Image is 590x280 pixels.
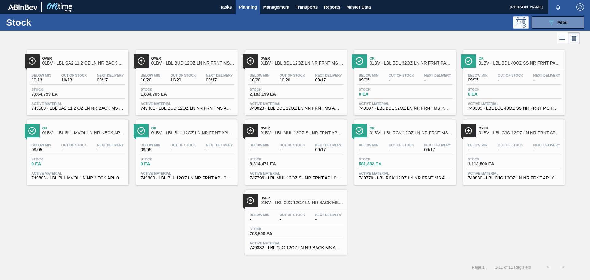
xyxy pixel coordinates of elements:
[250,172,342,175] span: Active Material
[356,127,363,135] img: Ícone
[206,78,233,82] span: 09/17
[132,115,241,185] a: ÍconeOk01BV - LBL BLL 12OZ LN NR FRNT APL #8Below Min09/05Out Of Stock-Next Delivery-Stock0 EAAct...
[468,73,488,77] span: Below Min
[472,265,485,270] span: Page : 1
[241,115,350,185] a: ÍconeOver01BV - LBL MUL 12OZ SL NR FRNT APL #7 VBI REFRESH-PROJECT SWOOSHBelow Min-Out Of Stock-N...
[32,92,75,97] span: 7,864,759 EA
[533,143,560,147] span: Next Delivery
[32,162,75,166] span: 0 EA
[250,92,293,97] span: 2,183,199 EA
[250,157,293,161] span: Stock
[151,61,234,65] span: 01BV - LBL BUD 12OZ LN NR FRNT MS APL 0523 #8 5
[280,143,305,147] span: Out Of Stock
[359,143,379,147] span: Below Min
[359,148,379,152] span: -
[42,57,125,60] span: Over
[494,265,531,270] span: 1 - 11 of 11 Registers
[141,106,233,111] span: 749481 - LBL BUD 12OZ LN NR FRNT MS APL 0523 #8 5
[533,78,560,82] span: -
[250,143,269,147] span: Below Min
[141,92,184,97] span: 1,834,705 EA
[151,126,234,130] span: Ok
[359,88,402,91] span: Stock
[250,176,342,180] span: 747796 - LBL MUL 12OZ SL NR FRNT APL 0220 #7 4.2%
[359,73,379,77] span: Below Min
[370,126,453,130] span: Ok
[359,102,451,105] span: Active Material
[576,3,584,11] img: Logout
[468,162,511,166] span: 1,113,500 EA
[151,131,234,135] span: 01BV - LBL BLL 12OZ LN NR FRNT APL #8
[389,148,414,152] span: -
[465,127,472,135] img: Ícone
[241,185,350,255] a: ÍconeOver01BV - LBL CJG 12OZ LN NR BACK MS APL 0924 #8 5Below Min-Out Of Stock-Next Delivery-Stoc...
[479,57,562,60] span: Ok
[250,73,269,77] span: Below Min
[359,162,402,166] span: 581,882 EA
[468,143,488,147] span: Below Min
[261,61,344,65] span: 01BV - LBL BDL 12OZ LN NR FRNT MS APL 0523 #8 G
[359,157,402,161] span: Stock
[261,200,344,205] span: 01BV - LBL CJG 12OZ LN NR BACK MS APL 0924 #8 5
[557,20,568,25] span: Filter
[171,143,196,147] span: Out Of Stock
[540,259,556,275] button: <
[250,162,293,166] span: 8,814,471 EA
[324,3,340,11] span: Reports
[261,131,344,135] span: 01BV - LBL MUL 12OZ SL NR FRNT APL #7 VBI REFRESH-PROJECT SWOOSH
[32,176,124,180] span: 749803 - LBL BLL MVOL LN NR NECK APL 0824 #8 BEER
[468,148,488,152] span: -
[219,3,233,11] span: Tasks
[468,172,560,175] span: Active Material
[479,131,562,135] span: 01BV - LBL CJG 12OZ LN NR FRNT APL 0924 #8 5% B
[250,88,293,91] span: Stock
[315,217,342,222] span: -
[141,162,184,166] span: 0 EA
[250,148,269,152] span: -
[97,148,124,152] span: -
[315,143,342,147] span: Next Delivery
[61,143,87,147] span: Out Of Stock
[568,32,580,44] div: Card Vision
[465,57,472,65] img: Ícone
[468,102,560,105] span: Active Material
[498,148,523,152] span: -
[533,148,560,152] span: -
[315,148,342,152] span: 09/17
[246,197,254,204] img: Ícone
[61,148,87,152] span: -
[513,16,529,29] div: Programming: no user selected
[498,73,523,77] span: Out Of Stock
[468,176,560,180] span: 749830 - LBL CJG 12OZ LN NR FRNT APL 0924 #8 5% B
[459,115,568,185] a: ÍconeOver01BV - LBL CJG 12OZ LN NR FRNT APL 0924 #8 5% BBelow Min-Out Of Stock-Next Delivery-Stoc...
[8,4,37,10] img: TNhmsLtSVTkK8tSr43FrP2fwEKptu5GPRR3wAAAABJRU5ErkJggg==
[263,3,289,11] span: Management
[28,57,36,65] img: Ícone
[359,92,402,97] span: 0 EA
[556,259,571,275] button: >
[241,45,350,115] a: ÍconeOver01BV - LBL BDL 12OZ LN NR FRNT MS APL 0523 #8 GBelow Min10/20Out Of Stock10/20Next Deliv...
[141,172,233,175] span: Active Material
[250,78,269,82] span: 10/20
[424,143,451,147] span: Next Delivery
[250,246,342,250] span: 749832 - LBL CJG 12OZ LN NR BACK MS APL 0924 #8 5
[137,127,145,135] img: Ícone
[498,78,523,82] span: -
[250,231,293,236] span: 703,500 EA
[389,78,414,82] span: -
[141,78,160,82] span: 10/20
[32,88,75,91] span: Stock
[468,92,511,97] span: 0 EA
[171,78,196,82] span: 10/20
[61,73,87,77] span: Out Of Stock
[280,217,305,222] span: -
[250,241,342,245] span: Active Material
[350,45,459,115] a: ÍconeOk01BV - LBL BDL 32OZ LN NR FRNT PAPER MS - VBIBelow Min09/05Out Of Stock-Next Delivery-Stoc...
[315,213,342,217] span: Next Delivery
[280,78,305,82] span: 10/20
[42,126,125,130] span: Ok
[246,127,254,135] img: Ícone
[141,143,160,147] span: Below Min
[315,78,342,82] span: 09/17
[280,213,305,217] span: Out Of Stock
